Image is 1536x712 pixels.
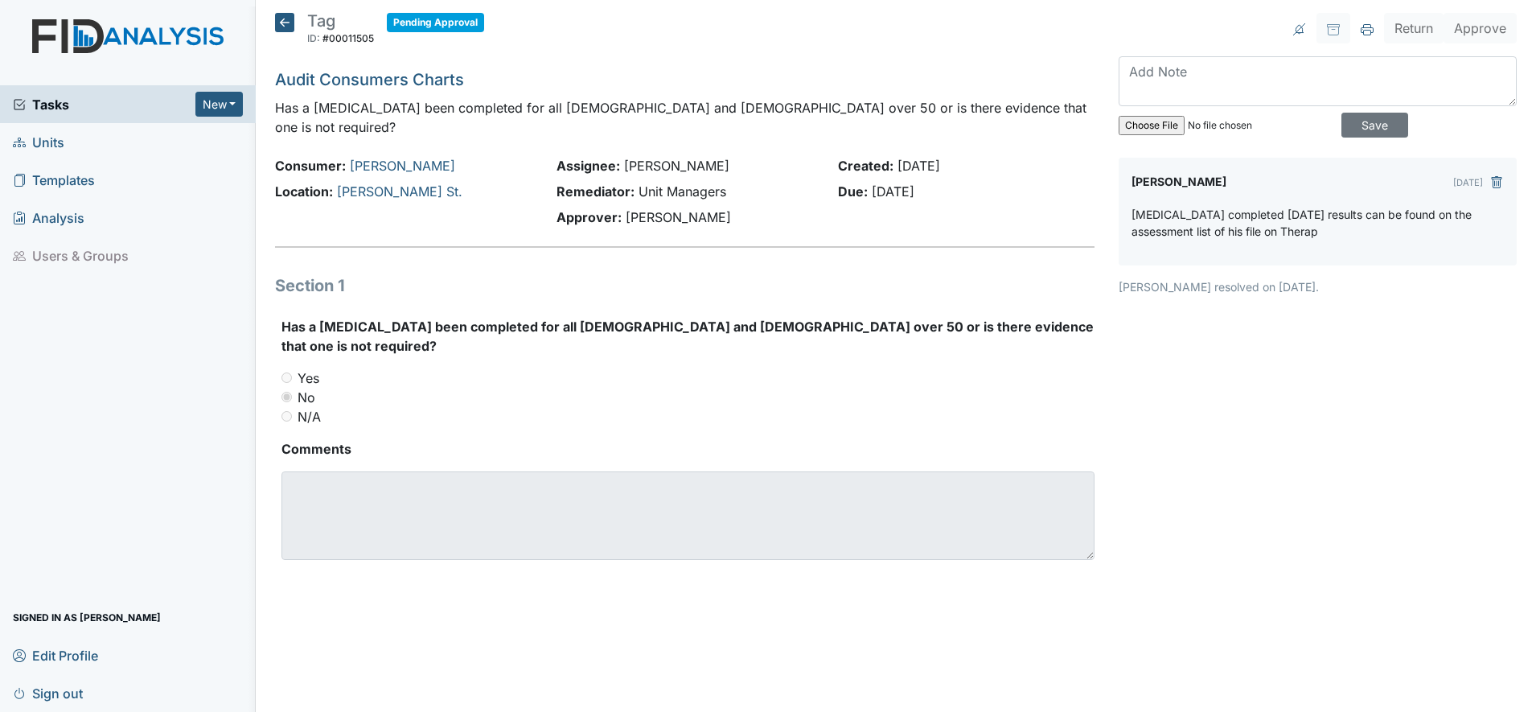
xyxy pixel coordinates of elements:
[281,392,292,402] input: No
[626,209,731,225] span: [PERSON_NAME]
[1341,113,1408,138] input: Save
[281,317,1095,356] label: Has a [MEDICAL_DATA] been completed for all [DEMOGRAPHIC_DATA] and [DEMOGRAPHIC_DATA] over 50 or ...
[1119,278,1517,295] p: [PERSON_NAME] resolved on [DATE].
[556,209,622,225] strong: Approver:
[281,372,292,383] input: Yes
[639,183,726,200] span: Unit Managers
[298,388,315,407] label: No
[556,183,635,200] strong: Remediator:
[13,605,161,630] span: Signed in as [PERSON_NAME]
[281,439,1095,459] strong: Comments
[13,167,95,192] span: Templates
[1444,13,1517,43] button: Approve
[298,368,319,388] label: Yes
[13,95,195,114] a: Tasks
[307,32,320,44] span: ID:
[387,13,484,32] span: Pending Approval
[337,183,462,200] a: [PERSON_NAME] St.
[13,205,84,230] span: Analysis
[1453,177,1483,188] small: [DATE]
[13,643,98,668] span: Edit Profile
[275,183,333,200] strong: Location:
[307,11,335,31] span: Tag
[897,158,940,174] span: [DATE]
[1131,171,1226,193] label: [PERSON_NAME]
[275,98,1095,137] p: Has a [MEDICAL_DATA] been completed for all [DEMOGRAPHIC_DATA] and [DEMOGRAPHIC_DATA] over 50 or ...
[281,411,292,422] input: N/A
[1384,13,1444,43] button: Return
[298,407,321,426] label: N/A
[1131,206,1504,240] p: [MEDICAL_DATA] completed [DATE] results can be found on the assessment list of his file on Therap
[838,183,868,200] strong: Due:
[322,32,374,44] span: #00011505
[872,183,914,200] span: [DATE]
[13,130,64,154] span: Units
[556,158,620,174] strong: Assignee:
[275,158,346,174] strong: Consumer:
[350,158,455,174] a: [PERSON_NAME]
[838,158,893,174] strong: Created:
[13,681,83,706] span: Sign out
[624,158,729,174] span: [PERSON_NAME]
[275,70,464,89] a: Audit Consumers Charts
[275,274,1095,298] h1: Section 1
[195,92,244,117] button: New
